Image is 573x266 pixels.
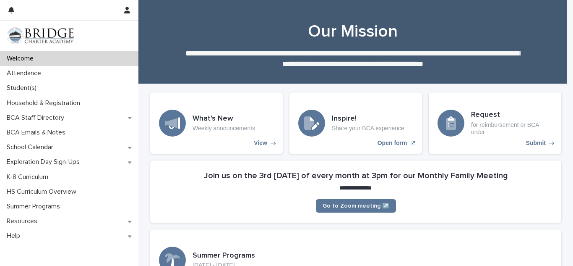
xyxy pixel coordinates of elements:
[3,173,55,181] p: K-8 Curriculum
[3,217,44,225] p: Resources
[289,92,422,154] a: Open form
[323,203,389,209] span: Go to Zoom meeting ↗️
[3,114,71,122] p: BCA Staff Directory
[3,203,67,211] p: Summer Programs
[3,84,43,92] p: Student(s)
[3,143,60,151] p: School Calendar
[471,121,552,136] p: for reimbursement or BCA order
[193,125,255,132] p: Weekly announcements
[3,99,87,107] p: Household & Registration
[332,114,404,124] h3: Inspire!
[429,92,561,154] a: Submit
[3,158,86,166] p: Exploration Day Sign-Ups
[7,27,74,44] img: V1C1m3IdTEidaUdm9Hs0
[332,125,404,132] p: Share your BCA experience
[150,92,283,154] a: View
[254,140,267,147] p: View
[471,111,552,120] h3: Request
[193,251,255,261] h3: Summer Programs
[147,21,558,42] h1: Our Mission
[3,232,27,240] p: Help
[526,140,546,147] p: Submit
[316,199,396,213] a: Go to Zoom meeting ↗️
[378,140,407,147] p: Open form
[3,69,48,77] p: Attendance
[204,171,508,181] h2: Join us on the 3rd [DATE] of every month at 3pm for our Monthly Family Meeting
[3,55,40,63] p: Welcome
[3,129,72,137] p: BCA Emails & Notes
[3,188,83,196] p: HS Curriculum Overview
[193,114,255,124] h3: What's New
